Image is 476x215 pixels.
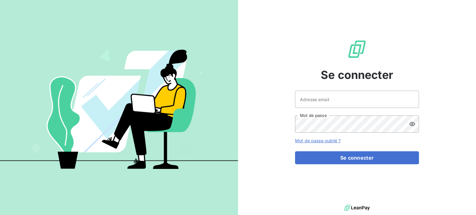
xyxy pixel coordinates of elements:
[295,91,419,108] input: placeholder
[321,67,393,83] span: Se connecter
[344,203,370,213] img: logo
[295,151,419,164] button: Se connecter
[347,39,367,59] img: Logo LeanPay
[295,138,341,143] a: Mot de passe oublié ?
